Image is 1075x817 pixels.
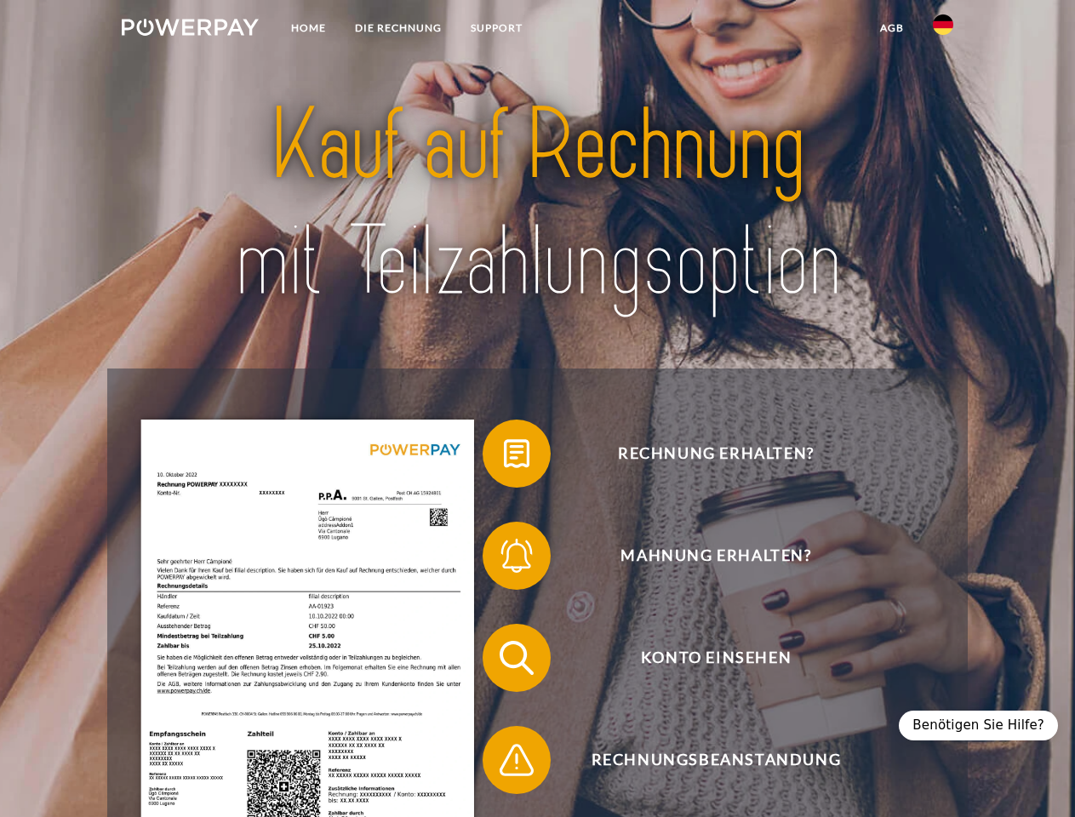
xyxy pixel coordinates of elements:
a: Home [277,13,340,43]
img: logo-powerpay-white.svg [122,19,259,36]
button: Rechnung erhalten? [483,420,925,488]
img: qb_warning.svg [495,739,538,781]
img: qb_bell.svg [495,534,538,577]
img: qb_bill.svg [495,432,538,475]
button: Mahnung erhalten? [483,522,925,590]
div: Benötigen Sie Hilfe? [899,711,1058,740]
button: Konto einsehen [483,624,925,692]
span: Konto einsehen [507,624,924,692]
a: agb [866,13,918,43]
img: title-powerpay_de.svg [163,82,912,326]
a: DIE RECHNUNG [340,13,456,43]
button: Rechnungsbeanstandung [483,726,925,794]
img: qb_search.svg [495,637,538,679]
span: Rechnungsbeanstandung [507,726,924,794]
img: de [933,14,953,35]
span: Rechnung erhalten? [507,420,924,488]
a: SUPPORT [456,13,537,43]
span: Mahnung erhalten? [507,522,924,590]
